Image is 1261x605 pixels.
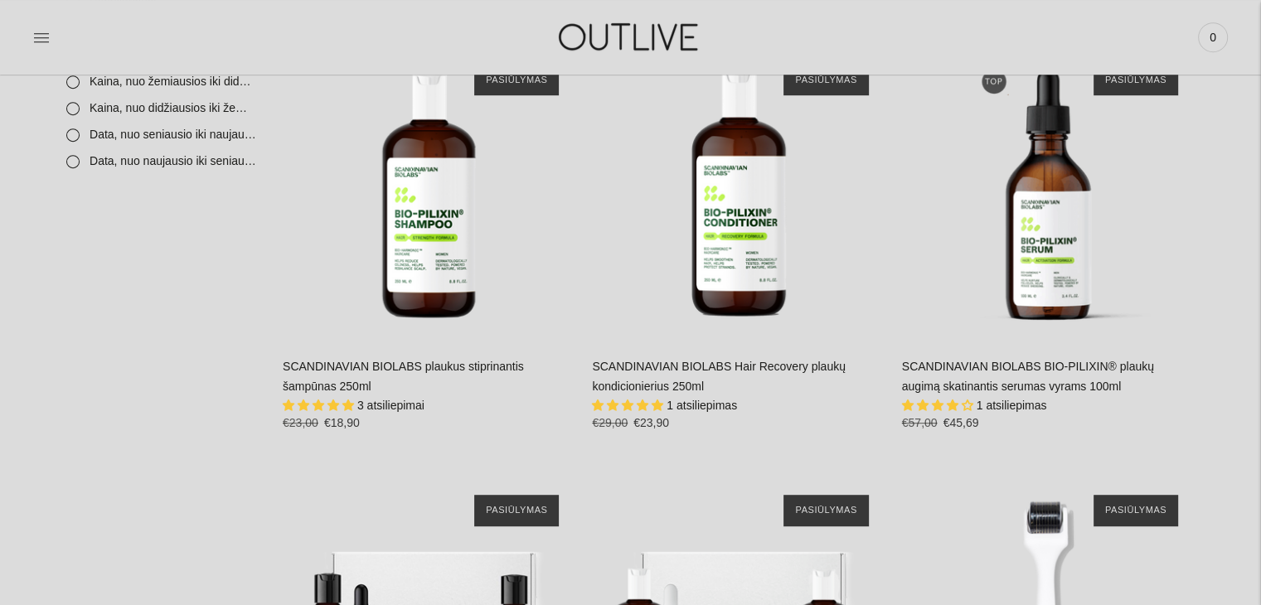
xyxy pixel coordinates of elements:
[357,399,424,412] span: 3 atsiliepimai
[283,360,524,393] a: SCANDINAVIAN BIOLABS plaukus stiprinantis šampūnas 250ml
[902,360,1154,393] a: SCANDINAVIAN BIOLABS BIO-PILIXIN® plaukų augimą skatinantis serumas vyrams 100ml
[56,122,266,148] a: Data, nuo seniausio iki naujausio
[592,48,885,341] a: SCANDINAVIAN BIOLABS Hair Recovery plaukų kondicionierius 250ml
[592,416,628,429] s: €29,00
[592,360,846,393] a: SCANDINAVIAN BIOLABS Hair Recovery plaukų kondicionierius 250ml
[283,416,318,429] s: €23,00
[592,399,667,412] span: 5.00 stars
[943,416,978,429] span: €45,69
[56,148,266,175] a: Data, nuo naujausio iki seniausio
[902,399,977,412] span: 4.00 stars
[1201,26,1225,49] span: 0
[1198,19,1228,56] a: 0
[526,8,734,65] img: OUTLIVE
[977,399,1047,412] span: 1 atsiliepimas
[324,416,360,429] span: €18,90
[633,416,669,429] span: €23,90
[283,399,357,412] span: 5.00 stars
[283,48,575,341] a: SCANDINAVIAN BIOLABS plaukus stiprinantis šampūnas 250ml
[902,416,938,429] s: €57,00
[56,95,266,122] a: Kaina, nuo didžiausios iki žemiausios
[667,399,737,412] span: 1 atsiliepimas
[902,48,1195,341] a: SCANDINAVIAN BIOLABS BIO-PILIXIN® plaukų augimą skatinantis serumas vyrams 100ml
[56,69,266,95] a: Kaina, nuo žemiausios iki didžiausios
